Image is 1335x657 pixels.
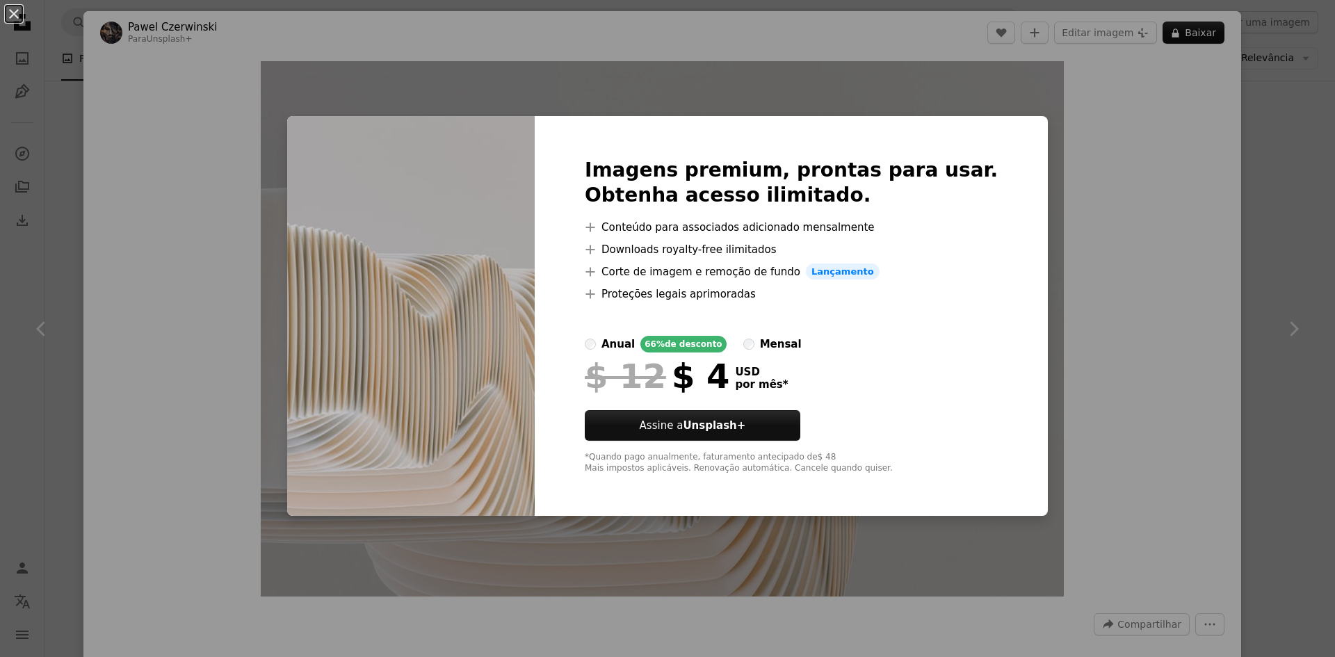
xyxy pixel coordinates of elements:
[585,358,666,394] span: $ 12
[287,116,535,517] img: premium_photo-1669068929115-d7f70b2f6e92
[760,336,802,352] div: mensal
[585,158,998,208] h2: Imagens premium, prontas para usar. Obtenha acesso ilimitado.
[585,241,998,258] li: Downloads royalty-free ilimitados
[735,366,788,378] span: USD
[601,336,635,352] div: anual
[585,286,998,302] li: Proteções legais aprimoradas
[585,452,998,474] div: *Quando pago anualmente, faturamento antecipado de $ 48 Mais impostos aplicáveis. Renovação autom...
[585,358,729,394] div: $ 4
[585,339,596,350] input: anual66%de desconto
[743,339,754,350] input: mensal
[806,263,880,280] span: Lançamento
[683,419,745,432] strong: Unsplash+
[735,378,788,391] span: por mês *
[585,219,998,236] li: Conteúdo para associados adicionado mensalmente
[640,336,726,352] div: 66% de desconto
[585,263,998,280] li: Corte de imagem e remoção de fundo
[585,410,800,441] button: Assine aUnsplash+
